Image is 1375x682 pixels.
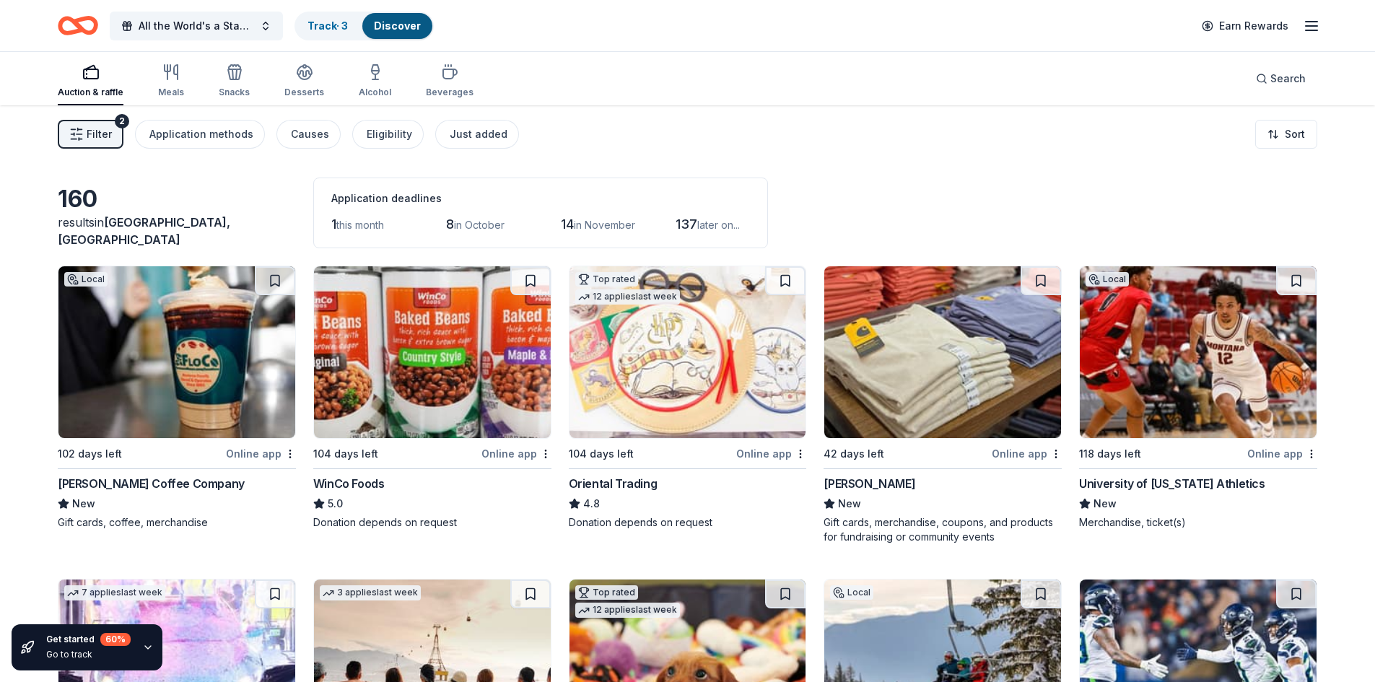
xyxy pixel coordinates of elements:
[158,87,184,98] div: Meals
[824,515,1062,544] div: Gift cards, merchandise, coupons, and products for fundraising or community events
[824,445,884,463] div: 42 days left
[1094,495,1117,512] span: New
[569,515,807,530] div: Donation depends on request
[58,9,98,43] a: Home
[1080,266,1317,438] img: Image for University of Montana Athletics
[1079,445,1141,463] div: 118 days left
[838,495,861,512] span: New
[328,495,343,512] span: 5.0
[313,266,551,530] a: Image for WinCo Foods104 days leftOnline appWinCo Foods5.0Donation depends on request
[1244,64,1317,93] button: Search
[1255,120,1317,149] button: Sort
[72,495,95,512] span: New
[139,17,254,35] span: All the World's a Stage - Winter Gala
[320,585,421,600] div: 3 applies last week
[58,515,296,530] div: Gift cards, coffee, merchandise
[87,126,112,143] span: Filter
[284,87,324,98] div: Desserts
[284,58,324,105] button: Desserts
[219,58,250,105] button: Snacks
[58,215,230,247] span: [GEOGRAPHIC_DATA], [GEOGRAPHIC_DATA]
[58,185,296,214] div: 160
[58,214,296,248] div: results
[336,219,384,231] span: this month
[58,266,295,438] img: Image for Florence Coffee Company
[824,266,1061,438] img: Image for Murdoch's
[575,603,680,618] div: 12 applies last week
[58,266,296,530] a: Image for Florence Coffee CompanyLocal102 days leftOnline app[PERSON_NAME] Coffee CompanyNewGift ...
[1086,272,1129,287] div: Local
[313,445,378,463] div: 104 days left
[450,126,507,143] div: Just added
[574,219,635,231] span: in November
[575,585,638,600] div: Top rated
[331,217,336,232] span: 1
[46,649,131,660] div: Go to track
[110,12,283,40] button: All the World's a Stage - Winter Gala
[158,58,184,105] button: Meals
[359,58,391,105] button: Alcohol
[64,585,165,600] div: 7 applies last week
[219,87,250,98] div: Snacks
[676,217,697,232] span: 137
[294,12,434,40] button: Track· 3Discover
[1079,266,1317,530] a: Image for University of Montana AthleticsLocal118 days leftOnline appUniversity of [US_STATE] Ath...
[824,475,915,492] div: [PERSON_NAME]
[697,219,740,231] span: later on...
[1193,13,1297,39] a: Earn Rewards
[352,120,424,149] button: Eligibility
[367,126,412,143] div: Eligibility
[569,266,806,438] img: Image for Oriental Trading
[569,445,634,463] div: 104 days left
[575,289,680,305] div: 12 applies last week
[583,495,600,512] span: 4.8
[824,266,1062,544] a: Image for Murdoch's42 days leftOnline app[PERSON_NAME]NewGift cards, merchandise, coupons, and pr...
[435,120,519,149] button: Just added
[149,126,253,143] div: Application methods
[736,445,806,463] div: Online app
[1079,475,1265,492] div: University of [US_STATE] Athletics
[454,219,505,231] span: in October
[569,475,658,492] div: Oriental Trading
[830,585,873,600] div: Local
[313,515,551,530] div: Donation depends on request
[446,217,454,232] span: 8
[1247,445,1317,463] div: Online app
[575,272,638,287] div: Top rated
[359,87,391,98] div: Alcohol
[58,475,245,492] div: [PERSON_NAME] Coffee Company
[1079,515,1317,530] div: Merchandise, ticket(s)
[561,217,574,232] span: 14
[313,475,385,492] div: WinCo Foods
[46,633,131,646] div: Get started
[58,120,123,149] button: Filter2
[58,445,122,463] div: 102 days left
[58,87,123,98] div: Auction & raffle
[331,190,750,207] div: Application deadlines
[276,120,341,149] button: Causes
[307,19,348,32] a: Track· 3
[992,445,1062,463] div: Online app
[426,87,473,98] div: Beverages
[135,120,265,149] button: Application methods
[226,445,296,463] div: Online app
[58,58,123,105] button: Auction & raffle
[426,58,473,105] button: Beverages
[1285,126,1305,143] span: Sort
[314,266,551,438] img: Image for WinCo Foods
[58,215,230,247] span: in
[291,126,329,143] div: Causes
[481,445,551,463] div: Online app
[1270,70,1306,87] span: Search
[569,266,807,530] a: Image for Oriental TradingTop rated12 applieslast week104 days leftOnline appOriental Trading4.8D...
[100,633,131,646] div: 60 %
[115,114,129,128] div: 2
[374,19,421,32] a: Discover
[64,272,108,287] div: Local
